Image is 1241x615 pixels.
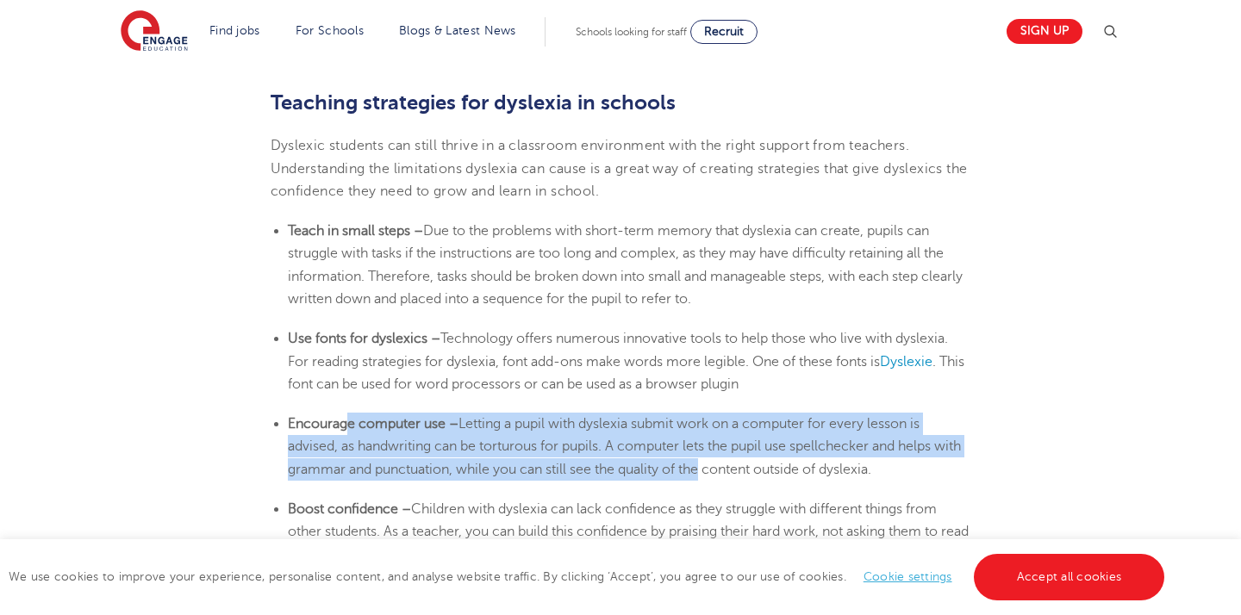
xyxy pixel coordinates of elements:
[864,570,952,583] a: Cookie settings
[288,223,423,239] b: Teach in small steps –
[288,331,440,346] b: Use fonts for dyslexics –
[449,416,458,432] b: –
[9,570,1169,583] span: We use cookies to improve your experience, personalise content, and analyse website traffic. By c...
[399,24,516,37] a: Blogs & Latest News
[296,24,364,37] a: For Schools
[288,416,446,432] b: Encourage computer use
[121,10,188,53] img: Engage Education
[288,331,948,369] span: Technology offers numerous innovative tools to help those who live with dyslexia. For reading str...
[880,354,932,370] a: Dyslexie
[690,20,758,44] a: Recruit
[288,354,964,392] span: . This font can be used for word processors or can be used as a browser plugin
[974,554,1165,600] a: Accept all cookies
[288,501,411,517] b: Boost confidence –
[704,25,744,38] span: Recruit
[288,501,969,562] span: Children with dyslexia can lack confidence as they struggle with different things from other stud...
[1007,19,1082,44] a: Sign up
[288,223,963,307] span: Due to the problems with short-term memory that dyslexia can create, pupils can struggle with tas...
[576,26,687,38] span: Schools looking for staff
[271,138,968,199] span: Dyslexic students can still thrive in a classroom environment with the right support from teacher...
[209,24,260,37] a: Find jobs
[288,416,961,477] span: Letting a pupil with dyslexia submit work on a computer for every lesson is advised, as handwriti...
[271,90,676,115] b: Teaching strategies for dyslexia in schools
